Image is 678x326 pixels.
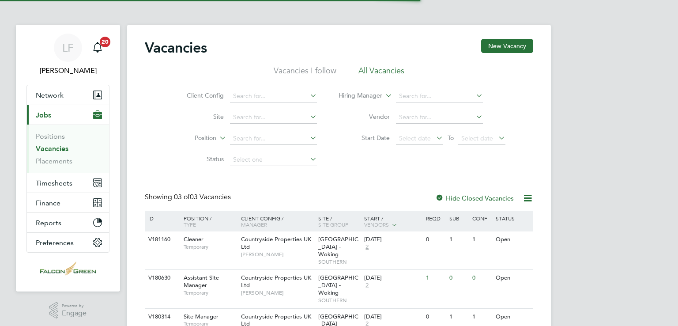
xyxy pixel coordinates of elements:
div: [DATE] [364,313,422,321]
a: Powered byEngage [49,302,87,319]
a: Vacancies [36,144,68,153]
button: Timesheets [27,173,109,193]
div: 0 [424,231,447,248]
button: Reports [27,213,109,232]
div: [DATE] [364,236,422,243]
a: LF[PERSON_NAME] [26,34,109,76]
div: V181160 [146,231,177,248]
span: [GEOGRAPHIC_DATA] - Woking [318,235,358,258]
button: Jobs [27,105,109,125]
span: Temporary [184,243,237,250]
span: 2 [364,243,370,251]
a: Go to home page [26,262,109,276]
div: Start / [362,211,424,233]
label: Start Date [339,134,390,142]
a: 20 [89,34,106,62]
span: 2 [364,282,370,289]
div: 0 [447,270,470,286]
div: Position / [177,211,239,232]
input: Select one [230,154,317,166]
span: Select date [461,134,493,142]
div: 0 [424,309,447,325]
label: Hide Closed Vacancies [435,194,514,202]
span: Countryside Properties UK Ltd [241,274,311,289]
span: [PERSON_NAME] [241,251,314,258]
div: Site / [316,211,362,232]
div: Status [493,211,532,226]
div: 1 [470,309,493,325]
label: Vendor [339,113,390,121]
span: SOUTHERN [318,258,360,265]
input: Search for... [396,111,483,124]
div: Open [493,309,532,325]
label: Client Config [173,91,224,99]
div: Showing [145,193,233,202]
button: Finance [27,193,109,212]
li: All Vacancies [358,65,404,81]
span: Reports [36,219,61,227]
input: Search for... [230,133,317,145]
button: Preferences [27,233,109,252]
span: Finance [36,199,60,207]
input: Search for... [230,111,317,124]
span: Preferences [36,239,74,247]
nav: Main navigation [16,25,120,292]
span: Timesheets [36,179,72,187]
span: Type [184,221,196,228]
span: Network [36,91,64,99]
button: New Vacancy [481,39,533,53]
label: Hiring Manager [331,91,382,100]
span: Select date [399,134,431,142]
label: Site [173,113,224,121]
div: 0 [470,270,493,286]
span: Engage [62,310,87,317]
span: Countryside Properties UK Ltd [241,235,311,250]
span: [PERSON_NAME] [241,289,314,296]
span: Assistant Site Manager [184,274,219,289]
div: V180314 [146,309,177,325]
div: Client Config / [239,211,316,232]
span: 03 of [174,193,190,201]
label: Position [166,134,216,143]
span: 20 [100,37,110,47]
div: Conf [470,211,493,226]
div: Sub [447,211,470,226]
span: Site Manager [184,313,218,320]
span: Powered by [62,302,87,310]
div: 1 [424,270,447,286]
div: Open [493,270,532,286]
div: 1 [447,309,470,325]
span: 03 Vacancies [174,193,231,201]
span: Cleaner [184,235,203,243]
h2: Vacancies [145,39,207,57]
img: falcongreen-logo-retina.png [40,262,96,276]
li: Vacancies I follow [274,65,336,81]
input: Search for... [396,90,483,102]
span: Luke Fox [26,65,109,76]
span: Site Group [318,221,348,228]
label: Status [173,155,224,163]
span: To [445,132,456,144]
a: Positions [36,132,65,140]
span: Manager [241,221,267,228]
div: 1 [470,231,493,248]
input: Search for... [230,90,317,102]
button: Network [27,85,109,105]
div: 1 [447,231,470,248]
div: [DATE] [364,274,422,282]
a: Placements [36,157,72,165]
span: Temporary [184,289,237,296]
span: [GEOGRAPHIC_DATA] - Woking [318,274,358,296]
div: Jobs [27,125,109,173]
div: Open [493,231,532,248]
span: LF [62,42,74,53]
span: Vendors [364,221,389,228]
span: Jobs [36,111,51,119]
span: SOUTHERN [318,297,360,304]
div: Reqd [424,211,447,226]
div: ID [146,211,177,226]
div: V180630 [146,270,177,286]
